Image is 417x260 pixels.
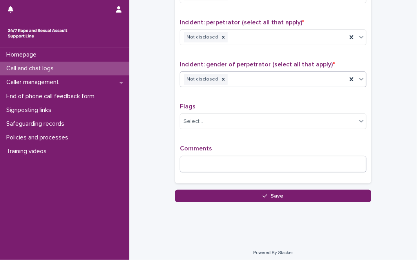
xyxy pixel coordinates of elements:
button: Save [175,190,371,202]
a: Powered By Stacker [253,250,293,255]
p: Signposting links [3,106,58,114]
span: Flags [180,103,196,110]
p: End of phone call feedback form [3,93,101,100]
img: rhQMoQhaT3yELyF149Cw [6,26,69,41]
p: Homepage [3,51,43,59]
p: Policies and processes [3,134,74,141]
p: Caller management [3,79,65,86]
span: Save [271,193,284,199]
p: Call and chat logs [3,65,60,72]
span: Comments [180,145,212,152]
div: Not disclosed [184,74,219,85]
div: Select... [183,117,203,126]
p: Training videos [3,148,53,155]
p: Safeguarding records [3,120,71,128]
span: Incident: gender of perpetrator (select all that apply) [180,61,335,68]
span: Incident: perpetrator (select all that apply) [180,19,304,26]
div: Not disclosed [184,32,219,43]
